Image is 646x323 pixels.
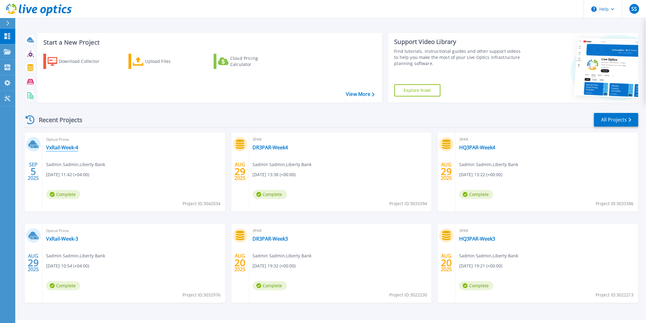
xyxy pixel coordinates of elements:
[183,292,221,298] span: Project ID: 3032976
[183,200,221,207] span: Project ID: 3042034
[441,160,452,183] div: AUG 2025
[46,281,80,290] span: Complete
[459,281,493,290] span: Complete
[253,144,288,151] a: DR3PAR-Week4
[441,169,452,174] span: 29
[459,144,495,151] a: HQ3PAR-Week4
[394,84,441,96] a: Explore Now!
[253,161,312,168] span: Sadmin Sadmin , Liberty Bank
[253,236,288,242] a: DR3PAR-Week3
[253,190,287,199] span: Complete
[346,91,374,97] a: View More
[46,263,89,269] span: [DATE] 10:54 (+04:00)
[253,171,296,178] span: [DATE] 13:38 (+00:00)
[46,190,80,199] span: Complete
[441,252,452,274] div: AUG 2025
[459,236,495,242] a: HQ3PAR-Week3
[596,200,634,207] span: Project ID: 3033386
[389,292,427,298] span: Project ID: 3022230
[28,260,39,265] span: 29
[230,55,279,67] div: Cloud Pricing Calculator
[253,227,428,234] span: 3PAR
[594,113,638,127] a: All Projects
[389,200,427,207] span: Project ID: 3033394
[253,281,287,290] span: Complete
[441,260,452,265] span: 20
[234,169,245,174] span: 29
[46,171,89,178] span: [DATE] 11:42 (+04:00)
[46,161,105,168] span: Sadmin Sadmin , Liberty Bank
[253,252,312,259] span: Sadmin Sadmin , Liberty Bank
[631,6,637,11] span: SS
[394,48,523,67] div: Find tutorials, instructional guides and other support videos to help you make the most of your L...
[459,136,635,143] span: 3PAR
[596,292,634,298] span: Project ID: 3022213
[46,144,78,151] a: VxRail-Week-4
[46,227,222,234] span: Optical Prime
[24,112,91,127] div: Recent Projects
[234,260,245,265] span: 20
[27,252,39,274] div: AUG 2025
[46,252,105,259] span: Sadmin Sadmin , Liberty Bank
[145,55,194,67] div: Upload Files
[31,169,36,174] span: 5
[459,263,502,269] span: [DATE] 19:21 (+00:00)
[394,38,523,46] div: Support Video Library
[59,55,108,67] div: Download Collector
[459,252,518,259] span: Sadmin Sadmin , Liberty Bank
[27,160,39,183] div: SEP 2025
[43,39,374,46] h3: Start a New Project
[46,136,222,143] span: Optical Prime
[459,190,493,199] span: Complete
[43,54,111,69] a: Download Collector
[253,136,428,143] span: 3PAR
[459,227,635,234] span: 3PAR
[234,252,246,274] div: AUG 2025
[46,236,78,242] a: VxRail-Week-3
[129,54,197,69] a: Upload Files
[459,161,518,168] span: Sadmin Sadmin , Liberty Bank
[214,54,282,69] a: Cloud Pricing Calculator
[253,263,296,269] span: [DATE] 19:32 (+00:00)
[234,160,246,183] div: AUG 2025
[459,171,502,178] span: [DATE] 13:22 (+00:00)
